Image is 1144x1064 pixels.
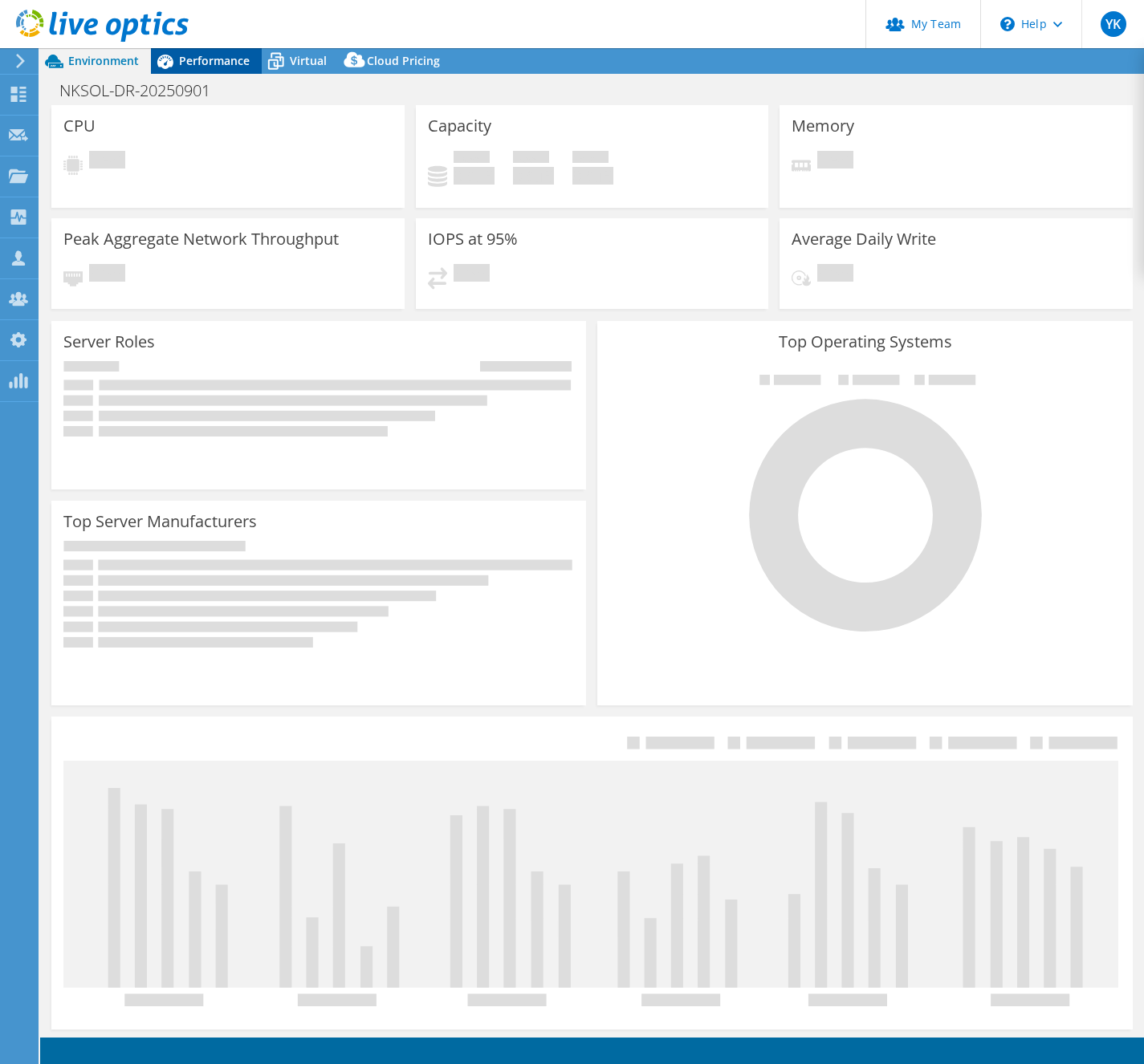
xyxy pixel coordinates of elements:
[454,264,490,286] span: Pending
[513,151,549,167] span: Free
[89,264,125,286] span: Pending
[63,230,339,248] h3: Peak Aggregate Network Throughput
[52,82,235,99] h1: NKSOL-DR-20250901
[1000,17,1015,31] svg: \n
[290,53,327,68] span: Virtual
[63,117,96,135] h3: CPU
[428,230,518,248] h3: IOPS at 95%
[817,151,853,173] span: Pending
[68,53,139,68] span: Environment
[454,151,490,167] span: Used
[792,117,854,135] h3: Memory
[89,151,125,173] span: Pending
[454,167,495,185] h4: 0 GiB
[63,513,257,530] h3: Top Server Manufacturers
[609,333,1120,351] h3: Top Operating Systems
[428,117,491,135] h3: Capacity
[792,230,936,248] h3: Average Daily Write
[572,151,609,167] span: Total
[817,264,853,286] span: Pending
[63,333,155,351] h3: Server Roles
[572,167,613,185] h4: 0 GiB
[1101,11,1126,37] span: YK
[513,167,554,185] h4: 0 GiB
[179,53,250,68] span: Performance
[367,53,440,68] span: Cloud Pricing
